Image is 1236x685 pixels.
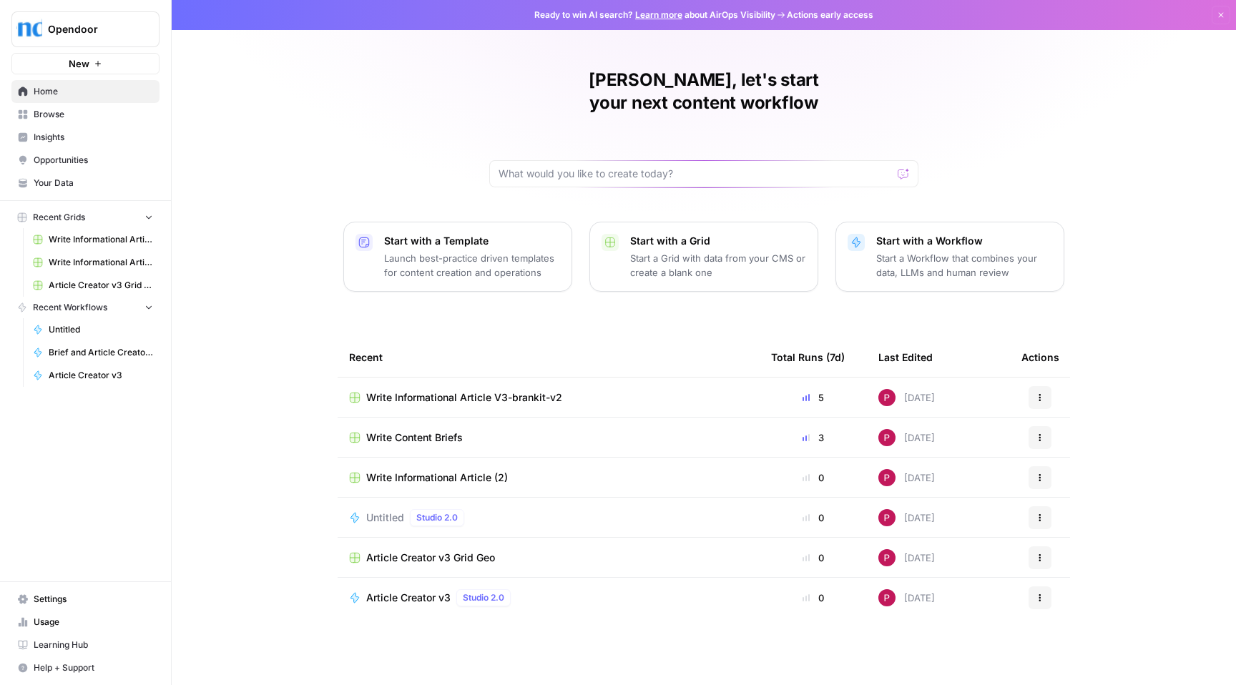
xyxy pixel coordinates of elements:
[11,149,160,172] a: Opportunities
[366,430,463,445] span: Write Content Briefs
[33,301,107,314] span: Recent Workflows
[26,364,160,387] a: Article Creator v3
[1021,337,1059,377] div: Actions
[11,53,160,74] button: New
[349,589,748,606] a: Article Creator v3Studio 2.0
[878,429,935,446] div: [DATE]
[771,390,855,405] div: 5
[48,22,134,36] span: Opendoor
[366,551,495,565] span: Article Creator v3 Grid Geo
[366,390,562,405] span: Write Informational Article V3-brankit-v2
[349,430,748,445] a: Write Content Briefs
[876,234,1052,248] p: Start with a Workflow
[11,588,160,611] a: Settings
[771,430,855,445] div: 3
[34,154,153,167] span: Opportunities
[49,256,153,269] span: Write Informational Article (2)
[349,470,748,485] a: Write Informational Article (2)
[33,211,85,224] span: Recent Grids
[11,656,160,679] button: Help + Support
[349,551,748,565] a: Article Creator v3 Grid Geo
[876,251,1052,280] p: Start a Workflow that combines your data, LLMs and human review
[878,589,896,606] img: ybwzozjhtlm9byqzfnhtgjvo2ooy
[49,369,153,382] span: Article Creator v3
[771,551,855,565] div: 0
[878,389,935,406] div: [DATE]
[366,511,404,525] span: Untitled
[11,11,160,47] button: Workspace: Opendoor
[771,591,855,605] div: 0
[771,470,855,485] div: 0
[34,177,153,189] span: Your Data
[11,126,160,149] a: Insights
[26,274,160,297] a: Article Creator v3 Grid Geo
[34,639,153,651] span: Learning Hub
[366,591,451,605] span: Article Creator v3
[49,323,153,336] span: Untitled
[11,611,160,634] a: Usage
[343,222,572,292] button: Start with a TemplateLaunch best-practice driven templates for content creation and operations
[384,251,560,280] p: Launch best-practice driven templates for content creation and operations
[16,16,42,42] img: Opendoor Logo
[499,167,892,181] input: What would you like to create today?
[11,634,160,656] a: Learning Hub
[34,616,153,629] span: Usage
[49,346,153,359] span: Brief and Article Creator v1
[349,509,748,526] a: UntitledStudio 2.0
[49,233,153,246] span: Write Informational Article (1)
[534,9,775,21] span: Ready to win AI search? about AirOps Visibility
[489,69,918,114] h1: [PERSON_NAME], let's start your next content workflow
[878,337,933,377] div: Last Edited
[349,337,748,377] div: Recent
[26,251,160,274] a: Write Informational Article (2)
[11,103,160,126] a: Browse
[34,131,153,144] span: Insights
[349,390,748,405] a: Write Informational Article V3-brankit-v2
[635,9,682,20] a: Learn more
[878,549,935,566] div: [DATE]
[589,222,818,292] button: Start with a GridStart a Grid with data from your CMS or create a blank one
[34,85,153,98] span: Home
[384,234,560,248] p: Start with a Template
[11,80,160,103] a: Home
[26,341,160,364] a: Brief and Article Creator v1
[878,549,896,566] img: ybwzozjhtlm9byqzfnhtgjvo2ooy
[878,509,935,526] div: [DATE]
[878,589,935,606] div: [DATE]
[26,228,160,251] a: Write Informational Article (1)
[416,511,458,524] span: Studio 2.0
[69,56,89,71] span: New
[878,429,896,446] img: ybwzozjhtlm9byqzfnhtgjvo2ooy
[34,108,153,121] span: Browse
[11,172,160,194] a: Your Data
[34,661,153,674] span: Help + Support
[366,470,508,485] span: Write Informational Article (2)
[26,318,160,341] a: Untitled
[34,593,153,606] span: Settings
[11,297,160,318] button: Recent Workflows
[771,511,855,525] div: 0
[878,469,935,486] div: [DATE]
[630,234,806,248] p: Start with a Grid
[463,591,504,604] span: Studio 2.0
[771,337,845,377] div: Total Runs (7d)
[787,9,873,21] span: Actions early access
[878,389,896,406] img: ybwzozjhtlm9byqzfnhtgjvo2ooy
[835,222,1064,292] button: Start with a WorkflowStart a Workflow that combines your data, LLMs and human review
[630,251,806,280] p: Start a Grid with data from your CMS or create a blank one
[878,469,896,486] img: ybwzozjhtlm9byqzfnhtgjvo2ooy
[11,207,160,228] button: Recent Grids
[878,509,896,526] img: ybwzozjhtlm9byqzfnhtgjvo2ooy
[49,279,153,292] span: Article Creator v3 Grid Geo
